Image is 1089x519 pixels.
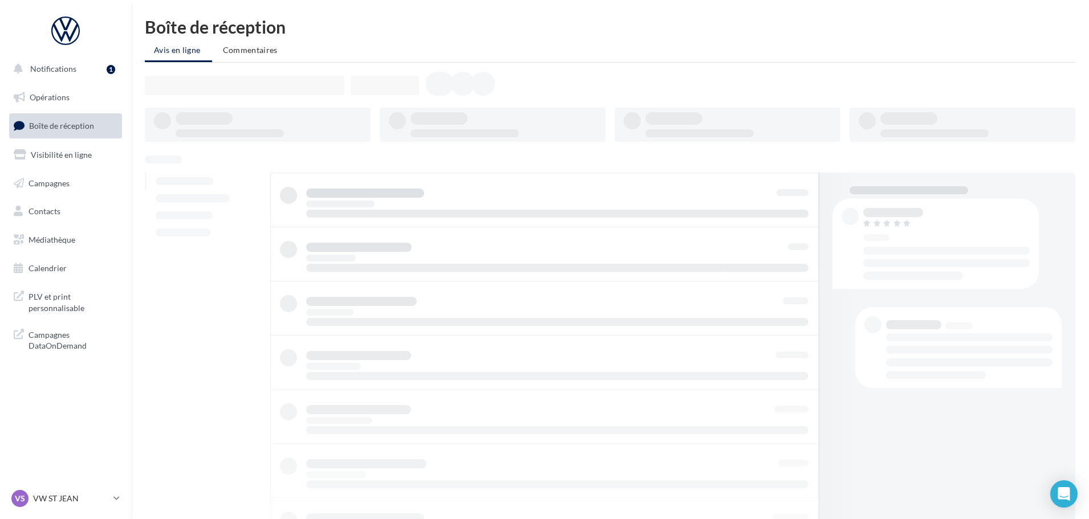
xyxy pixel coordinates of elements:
div: Open Intercom Messenger [1050,480,1078,508]
a: Opérations [7,85,124,109]
span: Notifications [30,64,76,73]
span: Visibilité en ligne [31,150,92,160]
a: PLV et print personnalisable [7,284,124,318]
a: Campagnes DataOnDemand [7,322,124,356]
a: Contacts [7,199,124,223]
div: Boîte de réception [145,18,1075,35]
a: Campagnes [7,171,124,195]
span: Opérations [30,92,70,102]
a: Visibilité en ligne [7,143,124,167]
a: Médiathèque [7,228,124,252]
button: Notifications 1 [7,57,120,81]
span: Calendrier [29,263,67,273]
a: Boîte de réception [7,113,124,138]
a: Calendrier [7,256,124,280]
span: Commentaires [223,45,278,55]
span: VS [15,493,25,504]
span: Médiathèque [29,235,75,244]
span: PLV et print personnalisable [29,289,117,313]
span: Boîte de réception [29,121,94,130]
span: Campagnes [29,178,70,187]
a: VS VW ST JEAN [9,488,122,509]
div: 1 [107,65,115,74]
p: VW ST JEAN [33,493,109,504]
span: Contacts [29,206,60,216]
span: Campagnes DataOnDemand [29,327,117,352]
